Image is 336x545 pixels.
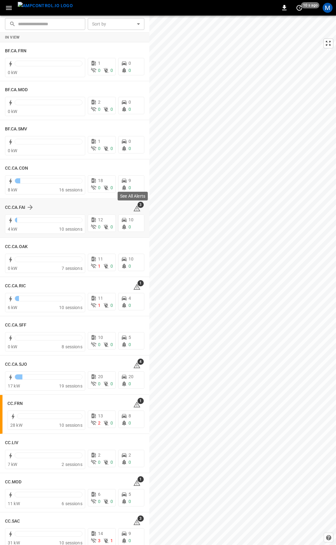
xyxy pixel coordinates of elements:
span: 28 kW [10,423,22,428]
span: 17 kW [8,383,20,388]
span: 5 [128,335,131,340]
span: 0 [128,100,131,105]
span: 8 [128,413,131,418]
h6: CC.CA.OAK [5,243,28,250]
h6: CC.LIV [5,439,19,446]
span: 0 [98,68,100,73]
span: 0 [128,420,131,425]
img: ampcontrol.io logo [18,2,73,10]
span: 0 [98,460,100,465]
span: 16 sessions [59,187,82,192]
button: set refresh interval [294,3,304,13]
span: 0 [110,342,113,347]
span: 1 [138,476,144,482]
h6: CC.FRN [7,400,23,407]
span: 6 kW [8,305,17,310]
span: 0 [110,146,113,151]
span: 10 [98,335,103,340]
span: 3 [138,515,144,522]
span: 0 [128,538,131,543]
span: 3 [98,538,100,543]
span: 12 [98,217,103,222]
span: 0 [128,303,131,308]
span: 0 kW [8,148,17,153]
span: 7 sessions [62,266,82,271]
span: 6 [98,492,100,497]
span: 0 [110,420,113,425]
span: 1 [98,139,100,144]
span: 8 kW [8,187,17,192]
span: 1 [110,538,113,543]
span: 11 kW [8,501,20,506]
strong: In View [5,35,20,40]
span: 1 [98,61,100,66]
canvas: Map [149,16,336,545]
h6: CC.SAC [5,518,20,525]
span: 1 [98,303,100,308]
span: 2 [128,453,131,458]
span: 9 [128,178,131,183]
span: 0 [128,381,131,386]
span: 11 [98,256,103,261]
span: 10 sessions [59,227,82,232]
h6: CC.CA.CON [5,165,28,172]
span: 6 sessions [62,501,82,506]
h6: BF.CA.FRN [5,48,26,54]
h6: CC.CA.RIC [5,283,26,289]
span: 3 [138,202,144,208]
span: 0 [110,303,113,308]
h6: BF.CA.MOD [5,87,28,93]
span: 0 [98,146,100,151]
span: 4 [128,296,131,301]
span: 0 [98,499,100,504]
span: 0 [128,68,131,73]
span: 0 [128,139,131,144]
h6: CC.CA.FAI [5,204,25,211]
span: 0 kW [8,344,17,349]
span: 0 [110,185,113,190]
span: 0 [128,264,131,269]
h6: CC.CA.SFF [5,322,26,329]
span: 10 [128,217,133,222]
span: 1 [138,398,144,404]
span: 10 sessions [59,305,82,310]
span: 14 [98,531,103,536]
span: 11 [98,296,103,301]
span: 0 [110,460,113,465]
span: 7 kW [8,462,17,467]
span: 0 [128,460,131,465]
span: 10 [128,256,133,261]
span: 0 kW [8,109,17,114]
div: profile-icon [323,3,333,13]
span: 1 [98,264,100,269]
span: 2 [98,420,100,425]
span: 0 [98,381,100,386]
span: 10 sessions [59,423,82,428]
span: 0 [110,68,113,73]
span: 0 [98,224,100,229]
span: 1 [138,280,144,286]
span: 8 sessions [62,344,82,349]
span: 2 sessions [62,462,82,467]
span: 0 [98,342,100,347]
span: 0 [128,499,131,504]
span: 0 [128,342,131,347]
span: 0 [128,107,131,112]
h6: BF.CA.SMV [5,126,27,133]
span: 0 [98,107,100,112]
span: 0 [128,185,131,190]
span: 4 [138,359,144,365]
h6: CC.CA.SJO [5,361,27,368]
span: 0 [128,146,131,151]
span: 20 [128,374,133,379]
span: 5 [128,492,131,497]
span: 10 s ago [301,2,320,8]
span: 0 [110,264,113,269]
span: 0 [98,185,100,190]
span: 0 [128,224,131,229]
h6: CC.MOD [5,479,22,486]
span: 2 [98,453,100,458]
span: 19 sessions [59,383,82,388]
p: See All Alerts [120,193,145,199]
span: 13 [98,413,103,418]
